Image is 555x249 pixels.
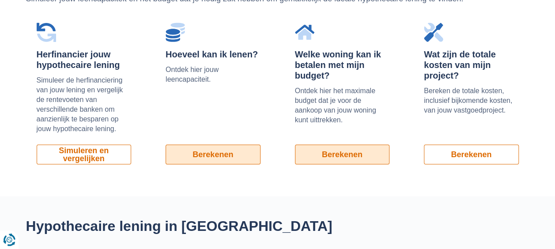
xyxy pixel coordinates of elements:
[295,23,314,42] img: Welke woning kan ik betalen met mijn budget?
[37,49,132,70] div: Herfinancier jouw hypothecaire lening
[424,144,519,164] a: Berekenen
[424,49,519,81] div: Wat zijn de totale kosten van mijn project?
[295,144,390,164] a: Berekenen
[166,23,185,42] img: Hoeveel kan ik lenen?
[424,23,443,42] img: Wat zijn de totale kosten van mijn project?
[295,86,390,125] p: Ontdek hier het maximale budget dat je voor de aankoop van jouw woning kunt uittrekken.
[166,144,261,164] a: Berekenen
[424,86,519,115] p: Bereken de totale kosten, inclusief bijkomende kosten, van jouw vastgoedproject.
[166,49,261,60] div: Hoeveel kan ik lenen?
[295,49,390,81] div: Welke woning kan ik betalen met mijn budget?
[26,217,357,234] h2: Hypothecaire lening in [GEOGRAPHIC_DATA]
[37,23,56,42] img: Herfinancier jouw hypothecaire lening
[37,75,132,134] p: Simuleer de herfinanciering van jouw lening en vergelijk de rentevoeten van verschillende banken ...
[166,65,261,84] p: Ontdek hier jouw leencapaciteit.
[37,144,132,164] a: Simuleren en vergelijken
